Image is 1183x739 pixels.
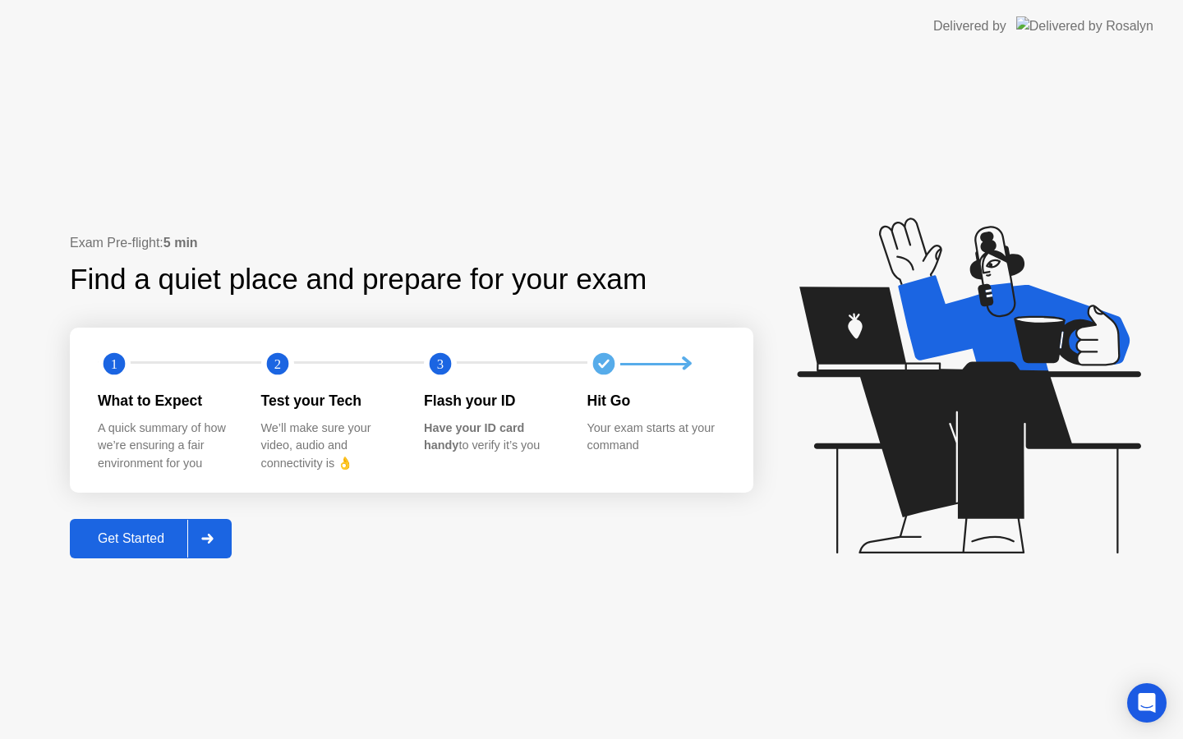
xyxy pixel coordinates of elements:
[261,420,398,473] div: We’ll make sure your video, audio and connectivity is 👌
[933,16,1006,36] div: Delivered by
[70,233,753,253] div: Exam Pre-flight:
[587,420,725,455] div: Your exam starts at your command
[111,356,117,372] text: 1
[261,390,398,411] div: Test your Tech
[98,420,235,473] div: A quick summary of how we’re ensuring a fair environment for you
[424,420,561,455] div: to verify it’s you
[70,258,649,301] div: Find a quiet place and prepare for your exam
[587,390,725,411] div: Hit Go
[424,421,524,452] b: Have your ID card handy
[70,519,232,558] button: Get Started
[163,236,198,250] b: 5 min
[1016,16,1153,35] img: Delivered by Rosalyn
[75,531,187,546] div: Get Started
[1127,683,1167,723] div: Open Intercom Messenger
[274,356,280,372] text: 2
[437,356,444,372] text: 3
[424,390,561,411] div: Flash your ID
[98,390,235,411] div: What to Expect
